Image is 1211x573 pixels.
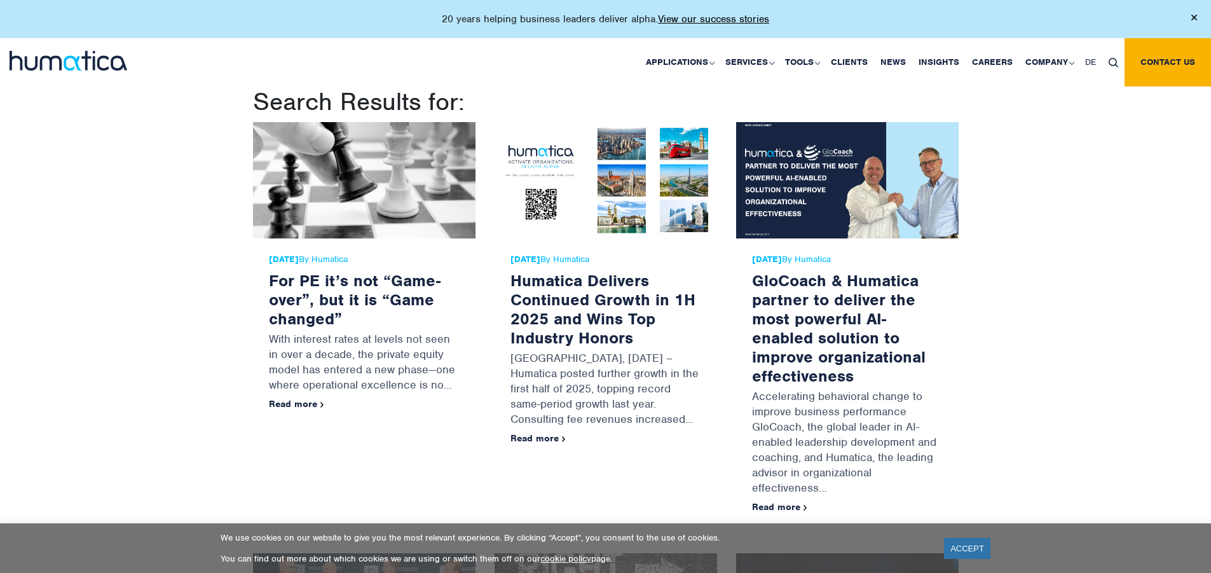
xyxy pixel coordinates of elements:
img: arrowicon [804,505,807,511]
p: With interest rates at levels not seen in over a decade, the private equity model has entered a n... [269,328,460,399]
span: DE [1085,57,1096,67]
h1: Search Results for: [253,86,959,117]
p: [GEOGRAPHIC_DATA], [DATE] – Humatica posted further growth in the first half of 2025, topping rec... [510,347,701,433]
img: For PE it’s not “Game-over”, but it is “Game changed” [253,122,476,238]
a: For PE it’s not “Game-over”, but it is “Game changed” [269,270,441,329]
a: GloCoach & Humatica partner to deliver the most powerful AI-enabled solution to improve organizat... [752,270,926,386]
img: GloCoach & Humatica partner to deliver the most powerful AI-enabled solution to improve organizat... [736,122,959,238]
p: 20 years helping business leaders deliver alpha. [442,13,769,25]
img: arrowicon [320,402,324,408]
a: Read more [752,501,807,513]
a: Services [719,38,779,86]
a: News [874,38,912,86]
a: DE [1079,38,1102,86]
img: Humatica Delivers Continued Growth in 1H 2025 and Wins Top Industry Honors [495,122,717,238]
span: By Humatica [510,254,701,265]
a: Contact us [1125,38,1211,86]
img: search_icon [1109,58,1118,67]
a: Read more [269,398,324,410]
a: Tools [779,38,824,86]
a: ACCEPT [944,538,990,559]
strong: [DATE] [269,254,299,265]
img: arrowicon [562,436,566,442]
a: View our success stories [658,13,769,25]
a: Applications [640,38,719,86]
a: Clients [824,38,874,86]
a: Read more [510,432,566,444]
p: You can find out more about which cookies we are using or switch them off on our page. [221,553,928,564]
p: Accelerating behavioral change to improve business performance GloCoach, the global leader in AI-... [752,385,943,502]
strong: [DATE] [510,254,540,265]
strong: [DATE] [752,254,782,265]
a: Careers [966,38,1019,86]
a: Insights [912,38,966,86]
span: By Humatica [269,254,460,265]
p: We use cookies on our website to give you the most relevant experience. By clicking “Accept”, you... [221,532,928,543]
a: Humatica Delivers Continued Growth in 1H 2025 and Wins Top Industry Honors [510,270,695,348]
a: cookie policy [540,553,591,564]
span: By Humatica [752,254,943,265]
a: Company [1019,38,1079,86]
img: logo [10,51,127,71]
